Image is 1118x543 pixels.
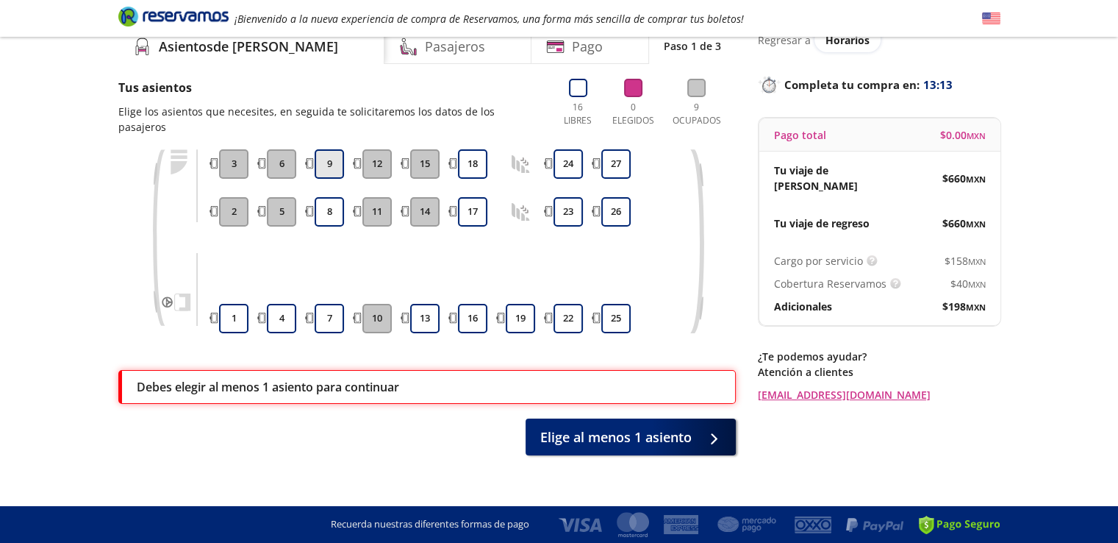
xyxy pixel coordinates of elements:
[968,279,986,290] small: MXN
[118,79,543,96] p: Tus asientos
[159,37,338,57] h4: Asientos de [PERSON_NAME]
[267,149,296,179] button: 6
[982,10,1000,28] button: English
[966,219,986,230] small: MXN
[458,149,487,179] button: 18
[774,216,870,231] p: Tu viaje de regreso
[219,304,248,333] button: 1
[558,101,598,127] p: 16 Libres
[315,304,344,333] button: 7
[968,256,986,267] small: MXN
[669,101,725,127] p: 9 Ocupados
[609,101,658,127] p: 0 Elegidos
[362,304,392,333] button: 10
[540,427,692,447] span: Elige al menos 1 asiento
[219,197,248,227] button: 2
[331,517,529,532] p: Recuerda nuestras diferentes formas de pago
[425,37,485,57] h4: Pasajeros
[774,276,886,291] p: Cobertura Reservamos
[966,302,986,313] small: MXN
[758,27,1000,52] div: Regresar a ver horarios
[942,299,986,314] span: $ 198
[458,304,487,333] button: 16
[758,32,811,48] p: Regresar a
[362,149,392,179] button: 12
[553,304,583,333] button: 22
[315,149,344,179] button: 9
[825,33,870,47] span: Horarios
[410,304,440,333] button: 13
[774,163,880,194] p: Tu viaje de [PERSON_NAME]
[118,104,543,135] p: Elige los asientos que necesites, en seguida te solicitaremos los datos de los pasajeros
[137,378,399,396] p: Debes elegir al menos 1 asiento para continuar
[942,171,986,186] span: $ 660
[940,127,986,143] span: $ 0.00
[758,364,1000,380] p: Atención a clientes
[553,149,583,179] button: 24
[601,304,631,333] button: 25
[601,197,631,227] button: 26
[234,12,744,26] em: ¡Bienvenido a la nueva experiencia de compra de Reservamos, una forma más sencilla de comprar tus...
[267,197,296,227] button: 5
[410,197,440,227] button: 14
[774,253,863,269] p: Cargo por servicio
[526,419,736,455] button: Elige al menos 1 asiento
[758,349,1000,364] p: ¿Te podemos ayudar?
[758,74,1000,95] p: Completa tu compra en :
[923,77,953,93] span: 13:13
[118,5,229,32] a: Brand Logo
[410,149,440,179] button: 15
[774,299,832,314] p: Adicionales
[506,304,535,333] button: 19
[118,5,229,27] i: Brand Logo
[967,130,986,141] small: MXN
[572,37,603,57] h4: Pago
[267,304,296,333] button: 4
[945,253,986,269] span: $ 158
[601,149,631,179] button: 27
[966,174,986,185] small: MXN
[219,149,248,179] button: 3
[774,127,826,143] p: Pago total
[315,197,344,227] button: 8
[362,197,392,227] button: 11
[664,38,721,54] p: Paso 1 de 3
[950,276,986,291] span: $ 40
[758,387,1000,402] a: [EMAIL_ADDRESS][DOMAIN_NAME]
[942,216,986,231] span: $ 660
[553,197,583,227] button: 23
[458,197,487,227] button: 17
